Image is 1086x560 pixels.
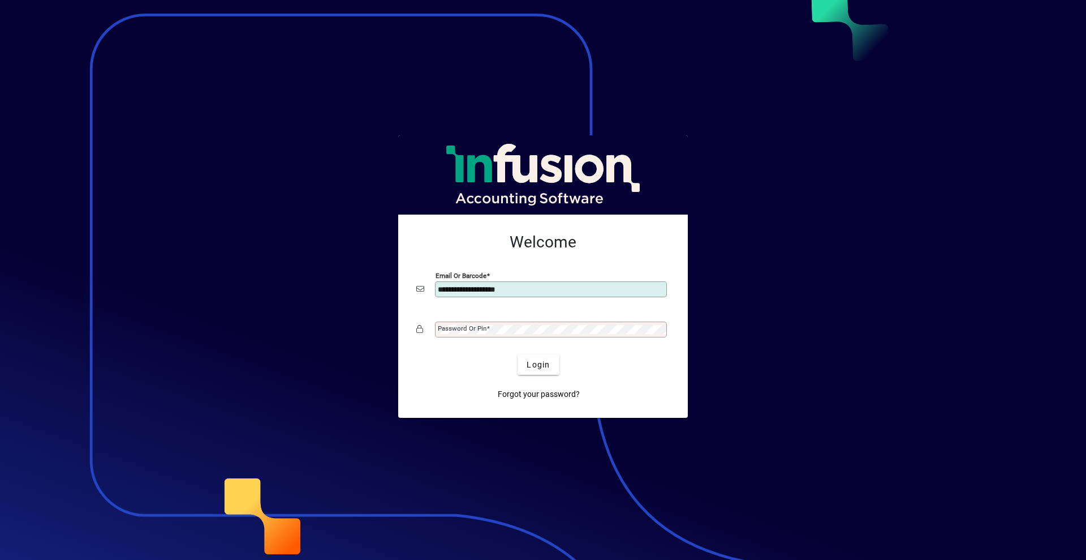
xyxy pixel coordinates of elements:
[438,324,486,332] mat-label: Password or Pin
[527,359,550,371] span: Login
[416,233,670,252] h2: Welcome
[498,388,580,400] span: Forgot your password?
[436,272,486,280] mat-label: Email or Barcode
[518,354,559,375] button: Login
[493,384,584,404] a: Forgot your password?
